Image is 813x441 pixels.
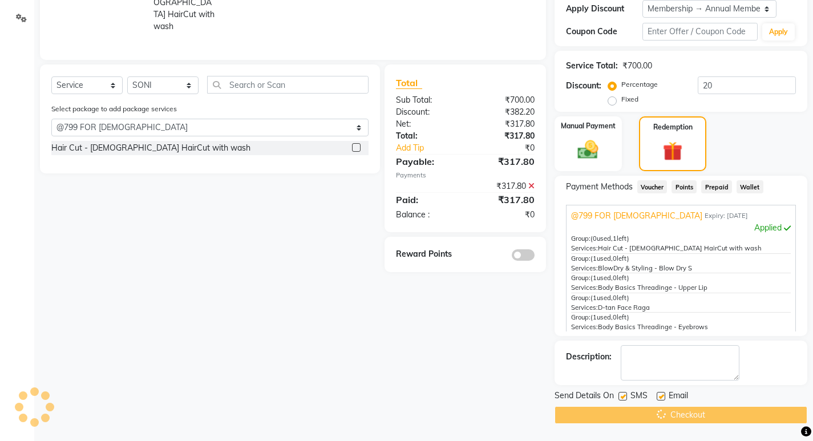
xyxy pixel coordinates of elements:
span: Total [396,77,422,89]
span: used, left) [590,274,629,282]
span: Expiry: [DATE] [705,211,748,221]
span: SMS [630,390,648,404]
span: Services: [571,264,598,272]
div: Net: [387,118,465,130]
div: ₹317.80 [465,180,543,192]
span: used, left) [590,313,629,321]
span: (0 [590,234,597,242]
span: Group: [571,234,590,242]
span: Wallet [737,180,763,193]
span: @799 FOR [DEMOGRAPHIC_DATA] [571,210,702,222]
span: 0 [613,274,617,282]
span: BlowDry & Styling - Blow Dry S [598,264,692,272]
div: Coupon Code [566,26,642,38]
span: (1 [590,274,597,282]
div: Applied [571,222,791,234]
span: Email [669,390,688,404]
div: Hair Cut - [DEMOGRAPHIC_DATA] HairCut with wash [51,142,250,154]
span: used, left) [590,254,629,262]
span: Group: [571,254,590,262]
div: Discount: [387,106,465,118]
img: _cash.svg [571,138,605,162]
span: 0 [613,313,617,321]
div: Reward Points [387,248,465,261]
span: 0 [613,254,617,262]
div: Balance : [387,209,465,221]
span: Services: [571,304,598,311]
a: Add Tip [387,142,478,154]
div: ₹317.80 [465,155,543,168]
label: Fixed [621,94,638,104]
span: Hair Cut - [DEMOGRAPHIC_DATA] HairCut with wash [598,244,762,252]
label: Manual Payment [561,121,616,131]
div: Description: [566,351,612,363]
div: ₹0 [478,142,543,154]
div: ₹382.20 [465,106,543,118]
div: ₹317.80 [465,130,543,142]
div: Total: [387,130,465,142]
span: (1 [590,294,597,302]
label: Select package to add package services [51,104,177,114]
span: Group: [571,313,590,321]
div: ₹317.80 [465,193,543,207]
div: Apply Discount [566,3,642,15]
img: _gift.svg [657,139,689,164]
span: Send Details On [555,390,614,404]
span: Services: [571,323,598,331]
div: ₹317.80 [465,118,543,130]
span: used, left) [590,234,629,242]
div: ₹700.00 [465,94,543,106]
div: Discount: [566,80,601,92]
span: Group: [571,274,590,282]
span: 0 [613,294,617,302]
span: (1 [590,313,597,321]
span: Body Basics Threadinge - Upper Lip [598,284,707,292]
span: Body Basics Threadinge - Eyebrows [598,323,708,331]
span: 1 [613,234,617,242]
div: ₹0 [465,209,543,221]
span: Points [672,180,697,193]
span: Services: [571,244,598,252]
button: Apply [762,23,795,41]
div: Sub Total: [387,94,465,106]
input: Enter Offer / Coupon Code [642,23,758,41]
div: ₹700.00 [622,60,652,72]
span: Voucher [637,180,668,193]
label: Percentage [621,79,658,90]
div: Service Total: [566,60,618,72]
span: used, left) [590,294,629,302]
div: Payments [396,171,535,180]
span: (1 [590,254,597,262]
div: Payable: [387,155,465,168]
input: Search or Scan [207,76,369,94]
div: Paid: [387,193,465,207]
span: D-tan Face Raga [598,304,650,311]
span: Prepaid [701,180,732,193]
span: Services: [571,284,598,292]
span: Payment Methods [566,181,633,193]
span: Group: [571,294,590,302]
label: Redemption [653,122,693,132]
